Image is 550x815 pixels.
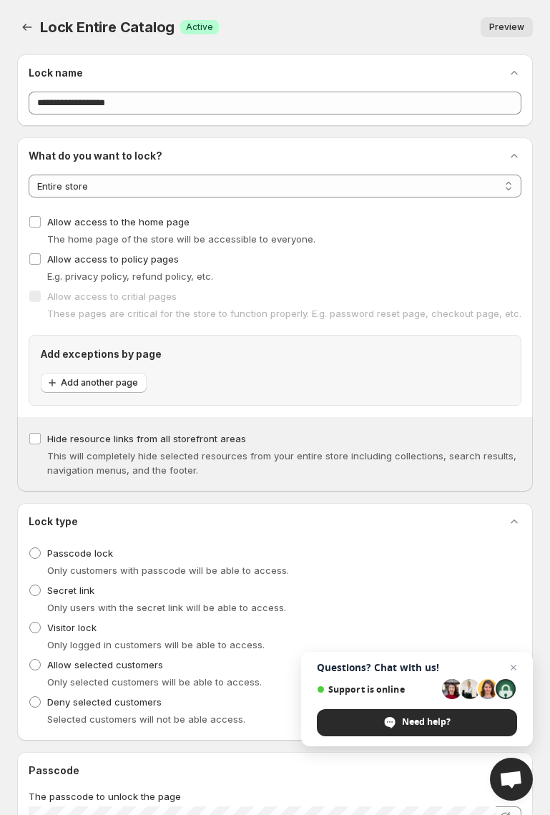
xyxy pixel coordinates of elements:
[317,662,517,673] span: Questions? Chat with us!
[47,676,262,688] span: Only selected customers will be able to access.
[29,763,79,778] h2: Passcode
[402,716,451,728] span: Need help?
[47,547,113,559] span: Passcode lock
[317,684,437,695] span: Support is online
[47,308,521,319] span: These pages are critical for the store to function properly. E.g. password reset page, checkout p...
[490,758,533,801] a: Open chat
[29,149,162,163] h2: What do you want to lock?
[47,696,162,708] span: Deny selected customers
[47,602,286,613] span: Only users with the secret link will be able to access.
[186,21,213,33] span: Active
[47,216,190,228] span: Allow access to the home page
[47,565,289,576] span: Only customers with passcode will be able to access.
[481,17,533,37] button: Preview
[40,19,175,36] span: Lock Entire Catalog
[317,709,517,736] span: Need help?
[47,713,245,725] span: Selected customers will not be able access.
[61,377,138,389] span: Add another page
[29,514,78,529] h2: Lock type
[47,450,516,476] span: This will completely hide selected resources from your entire store including collections, search...
[47,585,94,596] span: Secret link
[489,21,524,33] span: Preview
[29,791,181,802] span: The passcode to unlock the page
[47,639,265,650] span: Only logged in customers will be able to access.
[47,291,177,302] span: Allow access to critial pages
[29,66,83,80] h2: Lock name
[17,17,37,37] button: Back
[47,253,179,265] span: Allow access to policy pages
[47,433,246,444] span: Hide resource links from all storefront areas
[47,270,213,282] span: E.g. privacy policy, refund policy, etc.
[47,622,97,633] span: Visitor lock
[41,347,509,361] h2: Add exceptions by page
[47,233,315,245] span: The home page of the store will be accessible to everyone.
[47,659,163,670] span: Allow selected customers
[41,373,147,393] button: Add another page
